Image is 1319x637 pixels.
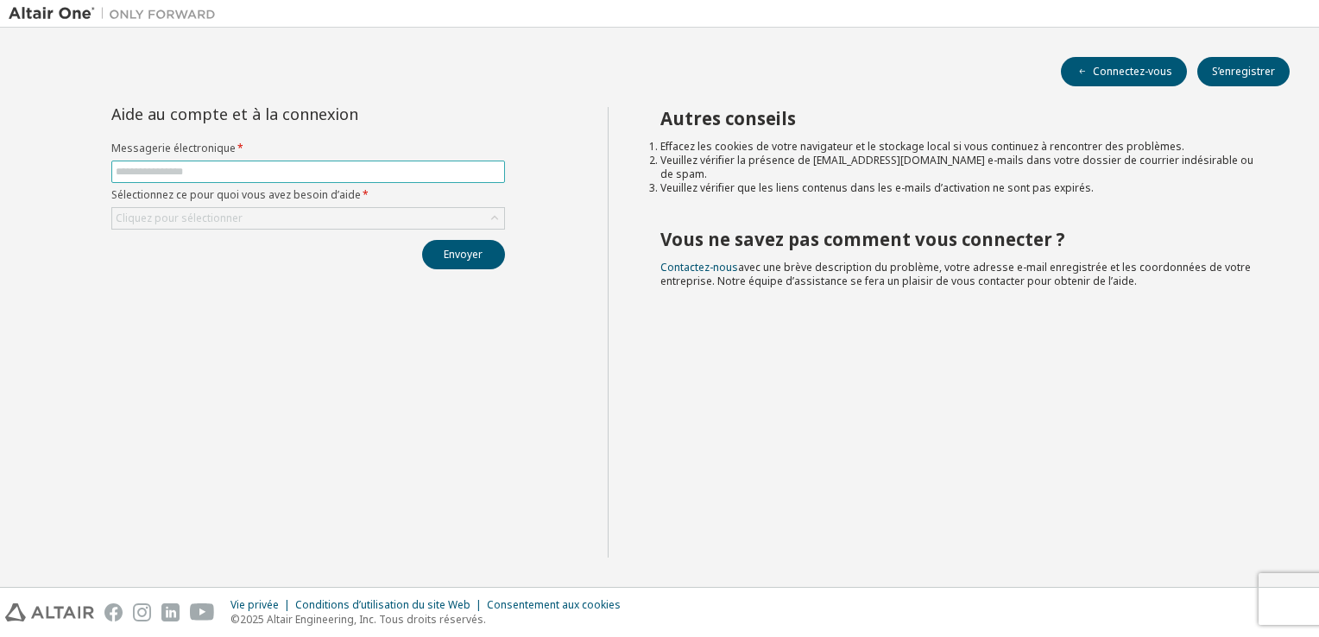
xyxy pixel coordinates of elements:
div: Vie privée [230,598,295,612]
img: linkedin.svg [161,603,180,621]
a: Contactez-nous [660,260,738,274]
span: avec une brève description du problème, votre adresse e-mail enregistrée et les coordonnées de vo... [660,260,1251,288]
div: Cliquez pour sélectionner [112,208,504,229]
img: Altair One [9,5,224,22]
div: Consentement aux cookies [487,598,631,612]
button: Connectez-vous [1061,57,1187,86]
font: Connectez-vous [1093,65,1172,79]
h2: Vous ne savez pas comment vous connecter ? [660,228,1259,250]
li: Veuillez vérifier que les liens contenus dans les e-mails d’activation ne sont pas expirés. [660,181,1259,195]
h2: Autres conseils [660,107,1259,129]
img: youtube.svg [190,603,215,621]
div: Conditions d’utilisation du site Web [295,598,487,612]
font: Sélectionnez ce pour quoi vous avez besoin d’aide [111,187,361,202]
button: Envoyer [422,240,505,269]
img: instagram.svg [133,603,151,621]
div: Aide au compte et à la connexion [111,107,426,121]
font: 2025 Altair Engineering, Inc. Tous droits réservés. [240,612,486,627]
font: Messagerie électronique [111,141,236,155]
img: facebook.svg [104,603,123,621]
button: S’enregistrer [1197,57,1290,86]
li: Veuillez vérifier la présence de [EMAIL_ADDRESS][DOMAIN_NAME] e-mails dans votre dossier de courr... [660,154,1259,181]
li: Effacez les cookies de votre navigateur et le stockage local si vous continuez à rencontrer des p... [660,140,1259,154]
p: © [230,612,631,627]
div: Cliquez pour sélectionner [116,211,243,225]
img: altair_logo.svg [5,603,94,621]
